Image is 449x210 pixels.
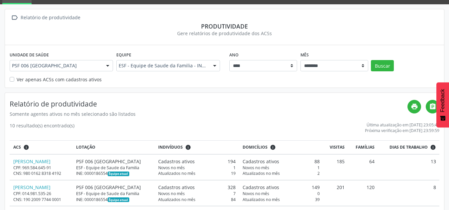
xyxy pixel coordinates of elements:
i: Dias em que o(a) ACS fez pelo menos uma visita, ou ficha de cadastro individual ou cadastro domic... [430,144,436,150]
button: Feedback - Mostrar pesquisa [436,82,449,127]
span: Cadastros ativos [158,158,195,165]
div: ESF - Equipe de Saude da Familia [76,191,152,196]
i:  [429,103,436,110]
label: Unidade de saúde [10,50,49,60]
div: 194 [158,158,235,165]
div: 2 [243,171,320,176]
span: Indivíduos [158,144,183,150]
span: Atualizados no mês [158,197,195,202]
span: Cadastros ativos [243,184,279,191]
a: [PERSON_NAME] [13,184,51,190]
td: 120 [348,180,378,206]
th: Famílias [348,141,378,154]
a: print [407,100,421,113]
span: Feedback [440,89,446,112]
th: Lotação [72,141,155,154]
span: Cadastros ativos [243,158,279,165]
div: CNS: 190 2009 7744 0001 [13,197,69,202]
div: Última atualização em [DATE] 23:05:48 [365,122,439,128]
div: 1 [243,165,320,171]
a: [PERSON_NAME] [13,158,51,165]
h4: Relatório de produtividade [10,100,407,108]
span: PSF 006 [GEOGRAPHIC_DATA] [12,62,99,69]
div: 19 [158,171,235,176]
td: 8 [378,180,439,206]
div: Relatório de produtividade [19,13,81,23]
div: ESF - Equipe de Saude da Familia [76,165,152,171]
th: Visitas [323,141,348,154]
td: 13 [378,154,439,180]
span: Atualizados no mês [243,197,280,202]
div: PSF 006 [GEOGRAPHIC_DATA] [76,158,152,165]
span: Esta é a equipe atual deste Agente [108,172,129,176]
span: ESF - Equipe de Saude da Familia - INE: 0000186554 [119,62,206,69]
td: 64 [348,154,378,180]
div: Somente agentes ativos no mês selecionado são listados [10,110,407,117]
span: Atualizados no mês [158,171,195,176]
div: 39 [243,197,320,202]
div: CPF: 014.981.535-26 [13,191,69,196]
div: 84 [158,197,235,202]
span: Novos no mês [243,191,269,196]
label: Ano [229,50,239,60]
i: <div class="text-left"> <div> <strong>Cadastros ativos:</strong> Cadastros que estão vinculados a... [185,144,191,150]
td: 201 [323,180,348,206]
span: ACS [13,144,21,150]
i: <div class="text-left"> <div> <strong>Cadastros ativos:</strong> Cadastros que estão vinculados a... [270,144,276,150]
div: 1 [158,165,235,171]
div: 88 [243,158,320,165]
div: Produtividade [10,23,439,30]
div: 149 [243,184,320,191]
span: Esta é a equipe atual deste Agente [108,197,129,202]
span: Novos no mês [158,191,185,196]
div: INE: 0000186554 [76,197,152,202]
label: Ver apenas ACSs com cadastros ativos [17,76,102,83]
span: Cadastros ativos [158,184,195,191]
div: 7 [158,191,235,196]
i:  [10,13,19,23]
td: 185 [323,154,348,180]
button: Buscar [371,60,394,71]
div: Gere relatórios de produtividade dos ACSs [10,30,439,37]
span: Domicílios [243,144,268,150]
i: ACSs que estiveram vinculados a uma UBS neste período, mesmo sem produtividade. [23,144,29,150]
span: Dias de trabalho [390,144,428,150]
div: INE: 0000186554 [76,171,152,176]
div: CPF: 969.584.645-91 [13,165,69,171]
span: Atualizados no mês [243,171,280,176]
div: CNS: 980 0162 8318 4192 [13,171,69,176]
div: Próxima verificação em [DATE] 23:59:59 [365,128,439,133]
div: 0 [243,191,320,196]
label: Mês [300,50,309,60]
span: Novos no mês [158,165,185,171]
a:  [426,100,439,113]
label: Equipe [116,50,131,60]
i: print [411,103,418,110]
div: 328 [158,184,235,191]
div: PSF 006 [GEOGRAPHIC_DATA] [76,184,152,191]
a:  Relatório de produtividade [10,13,81,23]
span: Novos no mês [243,165,269,171]
div: 10 resultado(s) encontrado(s) [10,122,74,133]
